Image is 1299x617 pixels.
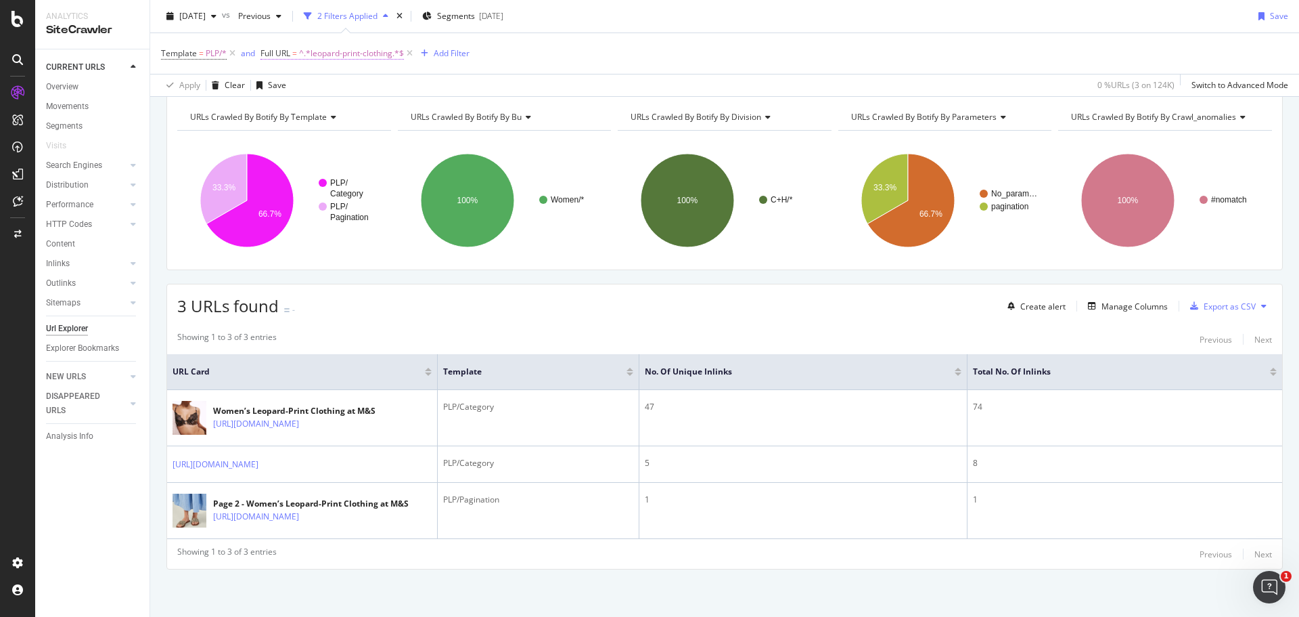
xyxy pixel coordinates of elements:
button: Previous [233,5,287,27]
div: PLP/Pagination [443,494,633,506]
a: Search Engines [46,158,127,173]
div: - [292,304,295,316]
svg: A chart. [398,142,610,259]
a: [URL][DOMAIN_NAME] [173,458,258,471]
button: Save [251,75,286,96]
div: Apply [179,79,200,91]
img: main image [173,396,206,440]
div: PLP/Category [443,457,633,469]
svg: A chart. [618,142,829,259]
text: Category [330,189,363,198]
a: Visits [46,139,80,153]
span: URLs Crawled By Botify By division [631,111,761,123]
button: Apply [161,75,200,96]
a: Analysis Info [46,429,140,444]
button: Export as CSV [1185,295,1256,317]
div: HTTP Codes [46,217,92,232]
a: DISAPPEARED URLS [46,389,127,418]
div: Sitemaps [46,296,81,310]
div: Url Explorer [46,322,88,336]
button: Manage Columns [1082,298,1168,314]
div: DISAPPEARED URLS [46,389,114,418]
div: 5 [645,457,961,469]
div: Page 2 - Women’s Leopard-Print Clothing at M&S [213,498,409,510]
text: 33.3% [873,183,896,192]
a: CURRENT URLS [46,60,127,75]
text: Pagination [330,213,369,222]
div: 74 [973,401,1277,413]
button: Next [1254,546,1272,562]
button: Previous [1200,331,1232,347]
div: Create alert [1020,301,1066,312]
span: 1 [1281,571,1292,582]
span: URLs Crawled By Botify By parameters [851,111,997,123]
div: Women’s Leopard-Print Clothing at M&S [213,405,375,417]
div: Previous [1200,334,1232,345]
div: Explorer Bookmarks [46,341,119,356]
a: Explorer Bookmarks [46,341,140,356]
span: Full URL [260,47,290,59]
div: PLP/Category [443,401,633,413]
span: 2025 Sep. 27th [179,10,206,22]
div: 1 [973,494,1277,506]
svg: A chart. [1058,142,1270,259]
iframe: Intercom live chat [1253,571,1285,603]
div: Movements [46,100,89,114]
div: Save [1270,10,1288,22]
div: Showing 1 to 3 of 3 entries [177,546,277,562]
img: main image [173,489,206,533]
text: 33.3% [212,183,235,192]
span: No. of Unique Inlinks [645,366,934,378]
div: Search Engines [46,158,102,173]
span: URL Card [173,366,421,378]
div: Analysis Info [46,429,93,444]
a: Performance [46,198,127,212]
h4: URLs Crawled By Botify By template [187,106,379,128]
a: Overview [46,80,140,94]
div: A chart. [838,142,1050,259]
div: Inlinks [46,257,70,271]
text: 66.7% [258,209,281,219]
a: NEW URLS [46,370,127,384]
button: Segments[DATE] [417,5,509,27]
img: Equal [284,308,290,312]
text: Women/* [551,195,584,205]
button: Clear [206,75,245,96]
div: Performance [46,198,93,212]
span: URLs Crawled By Botify By crawl_anomalies [1071,111,1236,123]
div: Outlinks [46,276,76,291]
div: Showing 1 to 3 of 3 entries [177,331,277,347]
button: Previous [1200,546,1232,562]
div: 47 [645,401,961,413]
div: Segments [46,119,83,133]
span: Total No. of Inlinks [973,366,1250,378]
svg: A chart. [177,142,389,259]
div: Next [1254,549,1272,560]
div: Analytics [46,11,139,22]
text: 100% [457,196,478,205]
span: Segments [437,10,475,22]
text: PLP/ [330,202,348,211]
div: Manage Columns [1101,301,1168,312]
span: URLs Crawled By Botify By template [190,111,327,123]
div: 0 % URLs ( 3 on 124K ) [1097,79,1175,91]
text: 66.7% [919,209,942,219]
a: HTTP Codes [46,217,127,232]
div: Overview [46,80,78,94]
div: SiteCrawler [46,22,139,38]
span: 3 URLs found [177,295,279,317]
div: Switch to Advanced Mode [1191,79,1288,91]
a: Content [46,237,140,251]
button: Save [1253,5,1288,27]
div: NEW URLS [46,370,86,384]
div: Distribution [46,178,89,192]
span: = [199,47,204,59]
div: 2 Filters Applied [317,10,378,22]
button: Switch to Advanced Mode [1186,75,1288,96]
div: [DATE] [479,10,503,22]
text: PLP/ [330,178,348,188]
